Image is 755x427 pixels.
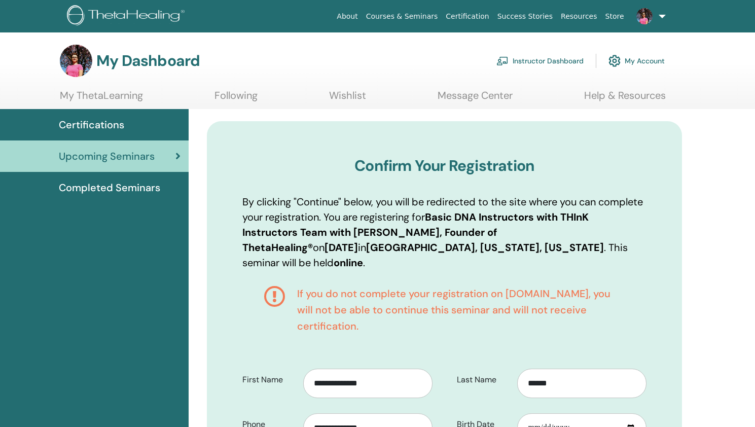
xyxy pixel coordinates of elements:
a: Help & Resources [584,89,666,109]
img: default.jpg [60,45,92,77]
a: Following [214,89,258,109]
a: My Account [608,50,665,72]
span: Upcoming Seminars [59,149,155,164]
a: Instructor Dashboard [496,50,584,72]
label: First Name [235,370,303,389]
img: chalkboard-teacher.svg [496,56,509,65]
b: [GEOGRAPHIC_DATA], [US_STATE], [US_STATE] [366,241,604,254]
a: Resources [557,7,601,26]
a: About [333,7,362,26]
span: Certifications [59,117,124,132]
a: Certification [442,7,493,26]
h3: Confirm Your Registration [242,157,646,175]
a: Wishlist [329,89,366,109]
a: Message Center [438,89,513,109]
a: Store [601,7,628,26]
b: [DATE] [325,241,358,254]
h4: If you do not complete your registration on [DOMAIN_NAME], you will not be able to continue this ... [297,286,625,334]
p: By clicking "Continue" below, you will be redirected to the site where you can complete your regi... [242,194,646,270]
a: Success Stories [493,7,557,26]
b: Basic DNA Instructors with THInK Instructors Team with [PERSON_NAME], Founder of ThetaHealing® [242,210,589,254]
img: default.jpg [636,8,653,24]
a: My ThetaLearning [60,89,143,109]
h3: My Dashboard [96,52,200,70]
img: cog.svg [608,52,621,69]
span: Completed Seminars [59,180,160,195]
img: logo.png [67,5,188,28]
label: Last Name [449,370,518,389]
a: Courses & Seminars [362,7,442,26]
b: online [334,256,363,269]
